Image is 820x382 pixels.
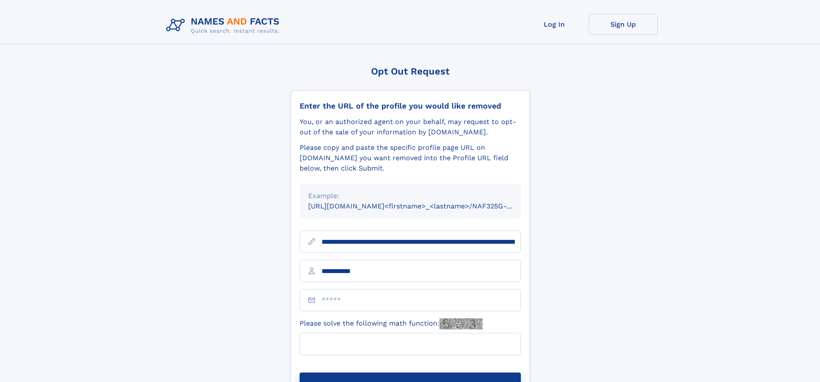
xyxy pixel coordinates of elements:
a: Log In [520,14,589,35]
a: Sign Up [589,14,658,35]
div: Example: [308,191,512,201]
div: You, or an authorized agent on your behalf, may request to opt-out of the sale of your informatio... [300,117,521,137]
label: Please solve the following math function: [300,318,483,329]
div: Enter the URL of the profile you would like removed [300,101,521,111]
div: Opt Out Request [291,66,530,77]
div: Please copy and paste the specific profile page URL on [DOMAIN_NAME] you want removed into the Pr... [300,143,521,174]
img: Logo Names and Facts [163,14,287,37]
small: [URL][DOMAIN_NAME]<firstname>_<lastname>/NAF325G-xxxxxxxx [308,202,537,210]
